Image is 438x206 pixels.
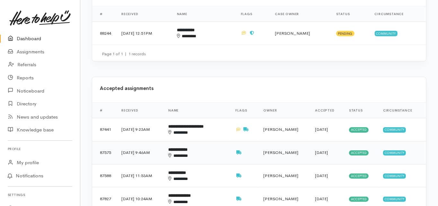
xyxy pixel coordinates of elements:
th: Accepted [310,103,344,118]
td: [DATE] 9:46AM [116,141,163,164]
time: [DATE] [315,127,328,132]
th: Received [116,6,172,22]
th: Received [116,103,163,118]
td: [DATE] 11:53AM [116,164,163,187]
th: Name [172,6,236,22]
th: Status [331,6,370,22]
span: Accepted [349,197,369,202]
th: Circumstance [370,6,426,22]
span: Community [383,197,406,202]
th: Flags [230,103,258,118]
th: Case Owner [270,6,331,22]
time: [DATE] [315,173,328,178]
td: [DATE] 12:51PM [116,22,172,44]
span: Accepted [349,127,369,132]
time: [DATE] [315,150,328,155]
span: Community [375,31,398,36]
th: Name [163,103,230,118]
h6: Profile [8,145,72,153]
td: [PERSON_NAME] [270,22,331,44]
small: Page 1 of 1 1 records [102,51,146,57]
span: Community [383,174,406,179]
td: 88244 [92,22,116,44]
th: Flags [236,6,270,22]
span: Accepted [349,174,369,179]
h6: Settings [8,191,72,199]
td: 87575 [92,141,116,164]
span: | [125,51,127,57]
span: Community [383,127,406,132]
span: Community [383,150,406,156]
th: # [92,6,116,22]
th: # [92,103,116,118]
td: [PERSON_NAME] [258,164,310,187]
td: [PERSON_NAME] [258,141,310,164]
time: [DATE] [315,196,328,202]
td: 87441 [92,118,116,141]
th: Circumstance [378,103,426,118]
td: [DATE] 9:23AM [116,118,163,141]
td: 87588 [92,164,116,187]
b: Accepted assignments [100,85,153,91]
span: Accepted [349,150,369,156]
th: Status [344,103,378,118]
th: Owner [258,103,310,118]
span: Pending [336,31,355,36]
td: [PERSON_NAME] [258,118,310,141]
